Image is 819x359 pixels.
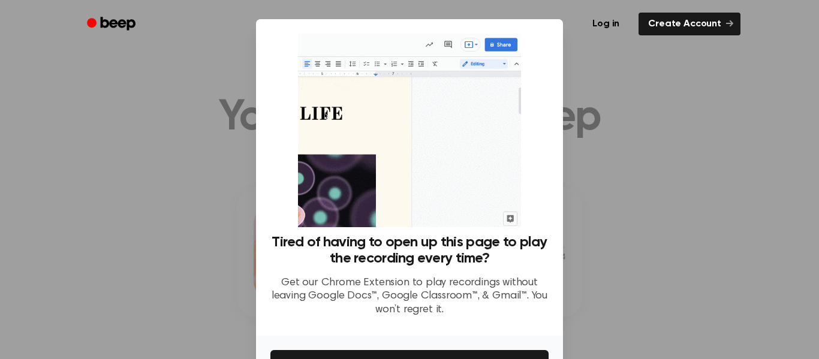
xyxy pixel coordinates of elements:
[270,234,549,267] h3: Tired of having to open up this page to play the recording every time?
[79,13,146,36] a: Beep
[580,10,631,38] a: Log in
[270,276,549,317] p: Get our Chrome Extension to play recordings without leaving Google Docs™, Google Classroom™, & Gm...
[298,34,520,227] img: Beep extension in action
[639,13,740,35] a: Create Account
